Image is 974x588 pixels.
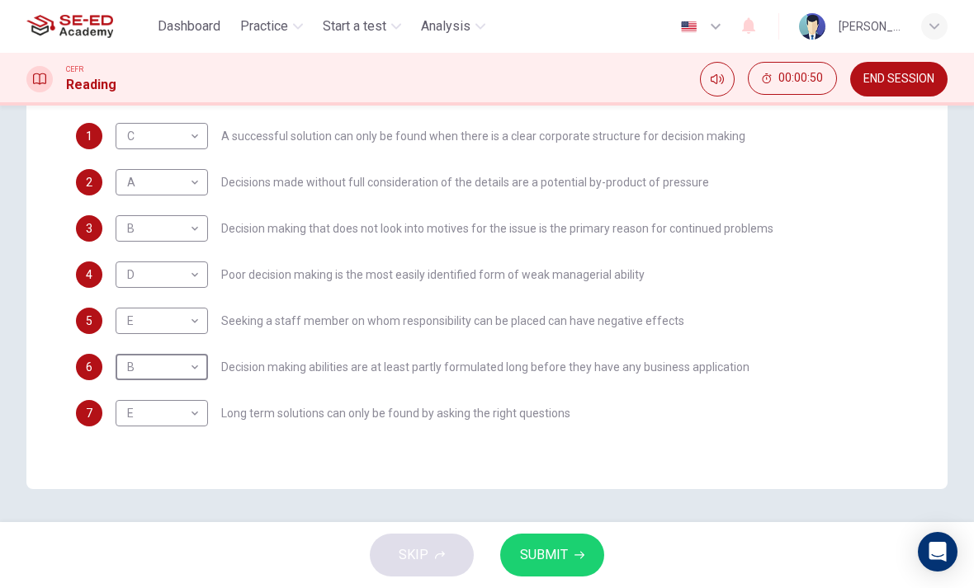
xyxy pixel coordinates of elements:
[221,269,645,280] span: Poor decision making is the most easily identified form of weak managerial ability
[850,62,948,96] button: END SESSION
[240,16,288,36] span: Practice
[26,10,113,43] img: SE-ED Academy logo
[748,62,837,95] button: 00:00:50
[700,62,735,96] div: Mute
[414,12,492,41] button: Analysis
[839,16,901,36] div: [PERSON_NAME]
[678,21,699,33] img: en
[86,223,92,234] span: 3
[158,16,220,36] span: Dashboard
[221,130,745,142] span: A successful solution can only be found when there is a clear corporate structure for decision ma...
[863,73,934,86] span: END SESSION
[116,113,202,160] div: C
[221,223,773,234] span: Decision making that does not look into motives for the issue is the primary reason for continued...
[221,407,570,419] span: Long term solutions can only be found by asking the right questions
[86,269,92,280] span: 4
[421,16,470,36] span: Analysis
[86,176,92,188] span: 2
[918,532,957,572] div: Open Intercom Messenger
[116,344,202,391] div: B
[116,252,202,299] div: D
[221,176,709,188] span: Decisions made without full consideration of the details are a potential by-product of pressure
[500,534,604,576] button: SUBMIT
[234,12,310,41] button: Practice
[86,315,92,327] span: 5
[116,159,202,206] div: A
[778,72,823,85] span: 00:00:50
[221,315,684,327] span: Seeking a staff member on whom responsibility can be placed can have negative effects
[26,10,151,43] a: SE-ED Academy logo
[151,12,227,41] button: Dashboard
[323,16,386,36] span: Start a test
[221,361,749,373] span: Decision making abilities are at least partly formulated long before they have any business appli...
[520,543,568,567] span: SUBMIT
[86,361,92,373] span: 6
[748,62,837,96] div: Hide
[86,130,92,142] span: 1
[799,13,825,40] img: Profile picture
[66,64,83,75] span: CEFR
[316,12,408,41] button: Start a test
[116,390,202,437] div: E
[66,75,116,95] h1: Reading
[116,205,202,252] div: B
[116,298,202,345] div: E
[86,407,92,419] span: 7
